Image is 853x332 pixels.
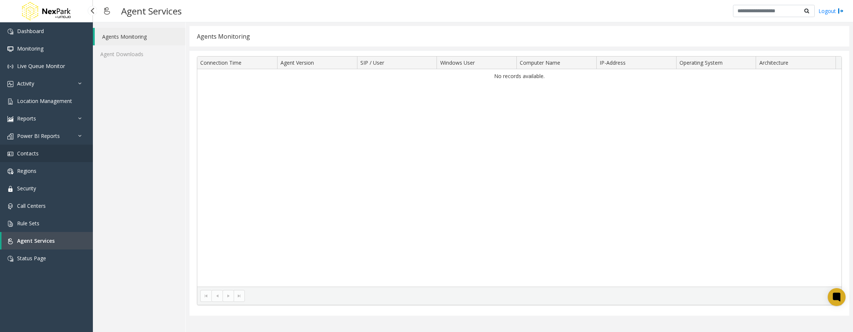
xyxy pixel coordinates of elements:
span: Call Centers [17,202,46,209]
img: 'icon' [7,29,13,35]
h3: Agent Services [117,2,185,20]
span: Power BI Reports [17,132,60,139]
span: IP-Address [600,59,626,66]
span: Live Queue Monitor [17,62,65,70]
span: Architecture [759,59,788,66]
span: Security [17,185,36,192]
span: Agent Version [280,59,314,66]
img: 'icon' [7,151,13,157]
td: No records available. [197,69,841,83]
a: Agent Downloads [93,45,185,63]
span: Location Management [17,97,72,104]
span: Regions [17,167,36,174]
img: 'icon' [7,203,13,209]
span: Activity [17,80,34,87]
img: 'icon' [7,238,13,244]
span: Operating System [680,59,723,66]
span: Dashboard [17,28,44,35]
img: 'icon' [7,64,13,70]
span: Computer Name [520,59,560,66]
img: pageIcon [100,2,114,20]
span: Monitoring [17,45,43,52]
span: Contacts [17,150,39,157]
img: 'icon' [7,99,13,104]
img: 'icon' [7,133,13,139]
span: Status Page [17,255,46,262]
span: SIP / User [360,59,384,66]
img: logout [838,7,844,15]
img: 'icon' [7,116,13,122]
span: Agent Services [17,237,55,244]
span: Windows User [440,59,475,66]
span: Reports [17,115,36,122]
img: 'icon' [7,221,13,227]
img: 'icon' [7,256,13,262]
div: Data table [197,57,841,287]
a: Agents Monitoring [95,28,185,45]
span: Rule Sets [17,220,39,227]
a: Logout [818,7,844,15]
span: Connection Time [200,59,241,66]
img: 'icon' [7,168,13,174]
img: 'icon' [7,46,13,52]
img: 'icon' [7,186,13,192]
a: Agent Services [1,232,93,249]
img: 'icon' [7,81,13,87]
div: Agents Monitoring [197,32,250,41]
